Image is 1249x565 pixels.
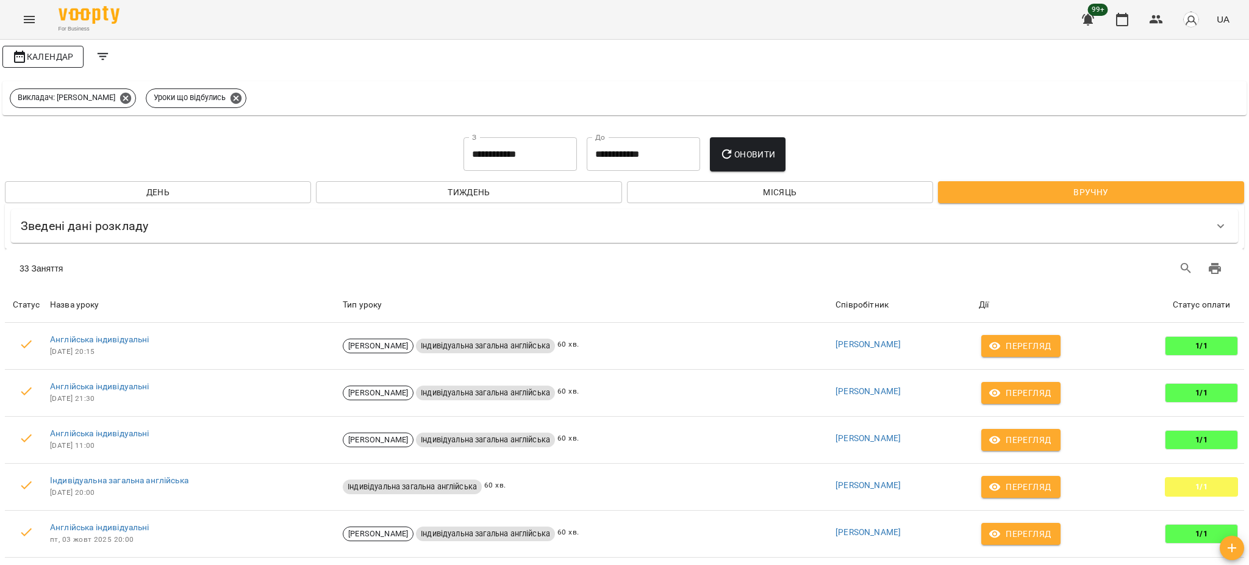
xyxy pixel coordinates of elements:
span: Уроки що відбулись [146,92,233,103]
span: Тиждень [326,185,612,200]
a: [PERSON_NAME] [836,386,901,398]
span: Перегляд [991,433,1051,447]
a: [PERSON_NAME] [836,527,901,539]
span: 1/1 [1190,528,1212,539]
span: Перегляд [991,339,1051,353]
a: [PERSON_NAME] [836,339,901,351]
button: Перегляд [981,429,1061,451]
span: [DATE] 20:00 [50,487,338,499]
button: Вручну [938,181,1244,203]
span: UA [1217,13,1229,26]
a: [PERSON_NAME] [836,433,901,445]
span: Перегляд [991,480,1051,494]
span: 1/1 [1190,481,1212,492]
span: Індивідуальна загальна англійська [416,434,555,445]
span: 1/1 [1190,340,1212,351]
span: 60 хв. [557,339,579,353]
span: Вручну [948,185,1234,200]
button: Створити урок [1220,536,1244,560]
span: [DATE] 11:00 [50,440,338,452]
span: Індивідуальна загальна англійська [343,481,482,492]
span: Перегляд [991,527,1051,541]
span: Викладач: [PERSON_NAME] [10,92,123,103]
div: Співробітник [836,298,974,312]
div: Дії [979,298,1156,312]
div: Тип уроку [343,298,831,312]
span: Перегляд [991,386,1051,400]
span: 60 хв. [557,386,579,400]
span: [PERSON_NAME] [343,387,413,398]
button: Перегляд [981,476,1061,498]
img: avatar_s.png [1183,11,1200,28]
button: UA [1212,8,1234,31]
span: пт, 03 жовт 2025 20:00 [50,534,338,546]
div: 33 Заняття [20,262,617,275]
span: 99+ [1088,4,1108,16]
span: [PERSON_NAME] [343,528,413,539]
a: Англійська індивідуальні [50,428,149,438]
span: Місяць [637,185,923,200]
button: Filters [88,42,118,71]
h6: Зведені дані розкладу [21,217,148,236]
button: Друк [1200,254,1229,283]
button: Menu [15,5,44,34]
span: [DATE] 20:15 [50,346,338,358]
a: Індивідуальна загальна англійська [50,475,188,485]
span: [PERSON_NAME] [343,340,413,351]
div: Назва уроку [50,298,338,312]
a: Англійська індивідуальні [50,381,149,391]
span: 60 хв. [557,433,579,447]
button: Search [1172,254,1201,283]
div: Зведені дані розкладу [11,209,1238,243]
div: Статус [5,298,47,312]
button: Календар [2,46,84,68]
span: Індивідуальна загальна англійська [416,387,555,398]
img: Voopty Logo [59,6,120,24]
span: Календар [12,49,74,64]
span: 60 хв. [484,480,506,494]
div: Table Toolbar [5,249,1244,288]
span: [DATE] 21:30 [50,393,338,405]
a: [PERSON_NAME] [836,480,901,492]
div: Уроки що відбулись [146,88,246,108]
button: Оновити [710,137,785,171]
button: Перегляд [981,382,1061,404]
span: День [15,185,301,200]
span: 1/1 [1190,387,1212,398]
span: For Business [59,25,120,33]
div: Викладач: [PERSON_NAME] [10,88,136,108]
span: Індивідуальна загальна англійська [416,528,555,539]
button: Місяць [627,181,933,203]
button: День [5,181,311,203]
span: 60 хв. [557,527,579,541]
button: Тиждень [316,181,622,203]
span: Оновити [720,147,775,162]
span: 1/1 [1190,434,1212,445]
a: Англійська індивідуальні [50,522,149,532]
button: Перегляд [981,335,1061,357]
button: Перегляд [981,523,1061,545]
span: Індивідуальна загальна англійська [416,340,555,351]
a: Англійська індивідуальні [50,334,149,344]
span: [PERSON_NAME] [343,434,413,445]
div: Статус оплати [1161,298,1242,312]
